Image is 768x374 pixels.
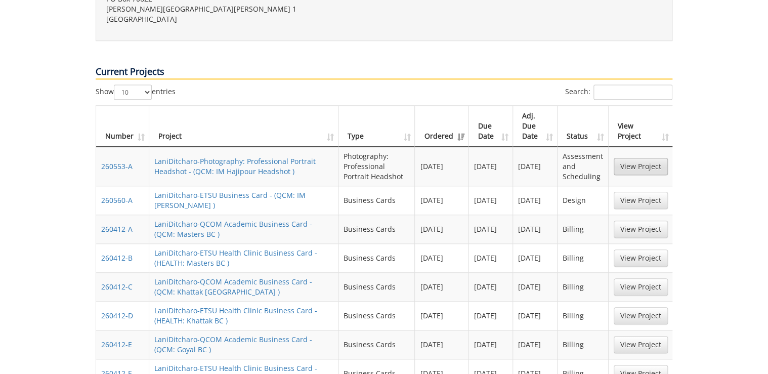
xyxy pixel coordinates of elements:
[114,85,152,100] select: Showentries
[513,147,558,186] td: [DATE]
[96,65,672,79] p: Current Projects
[513,106,558,147] th: Adj. Due Date: activate to sort column ascending
[468,330,513,359] td: [DATE]
[415,330,468,359] td: [DATE]
[338,215,415,243] td: Business Cards
[513,301,558,330] td: [DATE]
[468,243,513,272] td: [DATE]
[338,147,415,186] td: Photography: Professional Portrait Headshot
[593,85,672,100] input: Search:
[101,195,133,205] a: 260560-A
[149,106,338,147] th: Project: activate to sort column ascending
[415,272,468,301] td: [DATE]
[338,330,415,359] td: Business Cards
[101,161,133,171] a: 260553-A
[614,336,668,353] a: View Project
[468,186,513,215] td: [DATE]
[96,85,176,100] label: Show entries
[101,340,132,349] a: 260412-E
[106,4,376,14] p: [PERSON_NAME][GEOGRAPHIC_DATA][PERSON_NAME] 1
[415,243,468,272] td: [DATE]
[614,278,668,296] a: View Project
[154,277,312,297] a: LaniDitcharo-QCOM Academic Business Card - (QCM: Khattak [GEOGRAPHIC_DATA] )
[558,272,609,301] td: Billing
[468,147,513,186] td: [DATE]
[609,106,673,147] th: View Project: activate to sort column ascending
[558,186,609,215] td: Design
[154,190,306,210] a: LaniDitcharo-ETSU Business Card - (QCM: IM [PERSON_NAME] )
[415,301,468,330] td: [DATE]
[338,272,415,301] td: Business Cards
[513,272,558,301] td: [DATE]
[338,106,415,147] th: Type: activate to sort column ascending
[101,311,133,320] a: 260412-D
[101,282,133,292] a: 260412-C
[468,301,513,330] td: [DATE]
[513,330,558,359] td: [DATE]
[614,158,668,175] a: View Project
[154,335,312,354] a: LaniDitcharo-QCOM Academic Business Card - (QCM: Goyal BC )
[558,301,609,330] td: Billing
[101,224,133,234] a: 260412-A
[468,272,513,301] td: [DATE]
[614,250,668,267] a: View Project
[338,243,415,272] td: Business Cards
[338,186,415,215] td: Business Cards
[558,215,609,243] td: Billing
[338,301,415,330] td: Business Cards
[415,147,468,186] td: [DATE]
[415,215,468,243] td: [DATE]
[415,186,468,215] td: [DATE]
[565,85,672,100] label: Search:
[96,106,149,147] th: Number: activate to sort column ascending
[154,156,316,176] a: LaniDitcharo-Photography: Professional Portrait Headshot - (QCM: IM Hajipour Headshot )
[468,215,513,243] td: [DATE]
[106,14,376,24] p: [GEOGRAPHIC_DATA]
[468,106,513,147] th: Due Date: activate to sort column ascending
[558,147,609,186] td: Assessment and Scheduling
[154,306,317,325] a: LaniDitcharo-ETSU Health Clinic Business Card - (HEALTH: Khattak BC )
[558,243,609,272] td: Billing
[154,248,317,268] a: LaniDitcharo-ETSU Health Clinic Business Card - (HEALTH: Masters BC )
[154,219,312,239] a: LaniDitcharo-QCOM Academic Business Card - (QCM: Masters BC )
[614,192,668,209] a: View Project
[415,106,468,147] th: Ordered: activate to sort column ascending
[558,106,609,147] th: Status: activate to sort column ascending
[513,186,558,215] td: [DATE]
[614,221,668,238] a: View Project
[513,215,558,243] td: [DATE]
[558,330,609,359] td: Billing
[101,253,133,263] a: 260412-B
[614,307,668,324] a: View Project
[513,243,558,272] td: [DATE]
